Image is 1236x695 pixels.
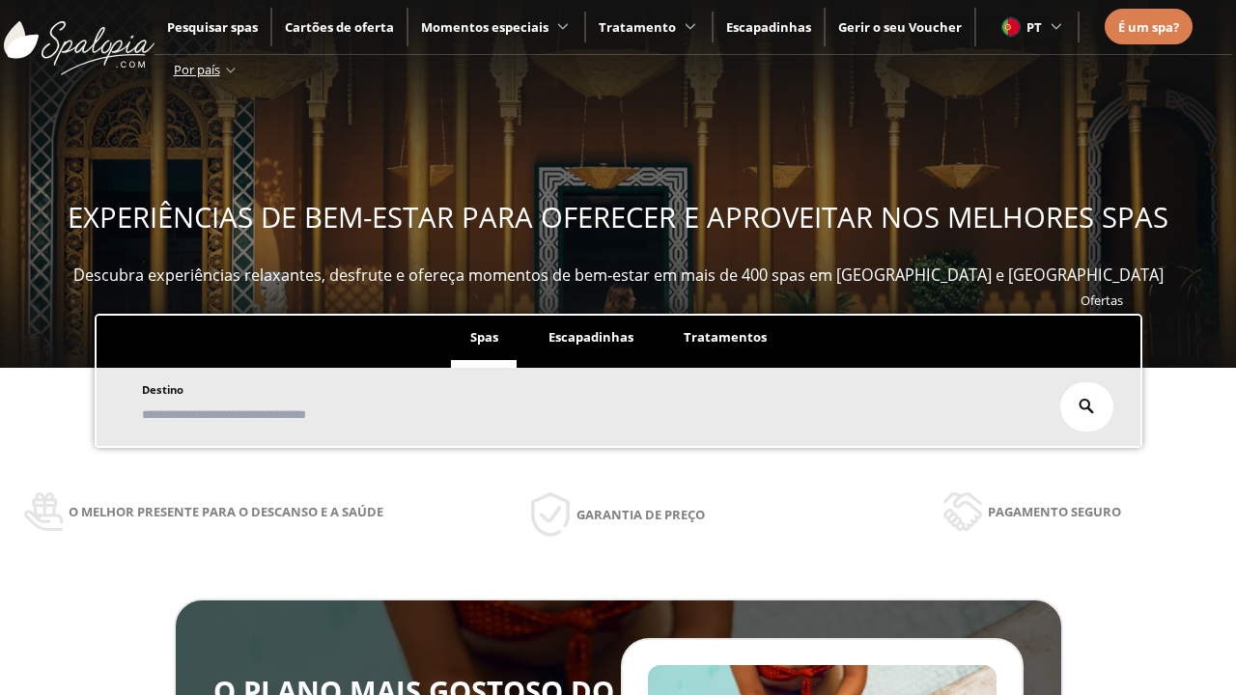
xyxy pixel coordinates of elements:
a: Gerir o seu Voucher [838,18,962,36]
a: É um spa? [1118,16,1179,38]
span: Destino [142,382,183,397]
span: Descubra experiências relaxantes, desfrute e ofereça momentos de bem-estar em mais de 400 spas em... [73,264,1164,286]
span: É um spa? [1118,18,1179,36]
a: Pesquisar spas [167,18,258,36]
span: Tratamentos [684,328,767,346]
span: Garantia de preço [576,504,705,525]
span: EXPERIÊNCIAS DE BEM-ESTAR PARA OFERECER E APROVEITAR NOS MELHORES SPAS [68,198,1168,236]
a: Escapadinhas [726,18,811,36]
span: Pagamento seguro [988,501,1121,522]
span: O melhor presente para o descanso e a saúde [69,501,383,522]
a: Cartões de oferta [285,18,394,36]
a: Ofertas [1081,292,1123,309]
img: ImgLogoSpalopia.BvClDcEz.svg [4,2,154,75]
span: Escapadinhas [548,328,633,346]
span: Por país [174,61,220,78]
span: Spas [470,328,498,346]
